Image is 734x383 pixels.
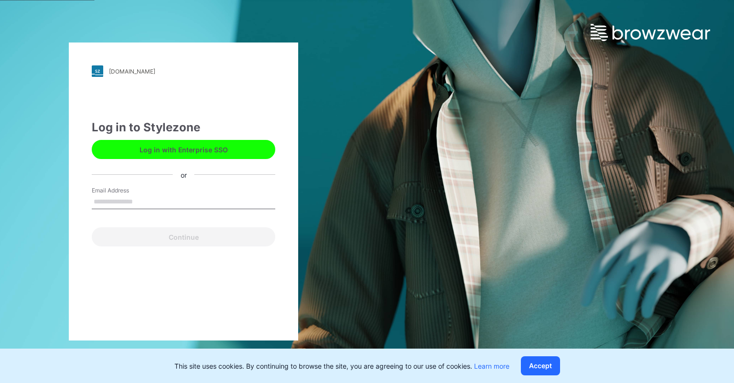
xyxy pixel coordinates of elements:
[109,68,155,75] div: [DOMAIN_NAME]
[521,356,560,375] button: Accept
[92,65,275,77] a: [DOMAIN_NAME]
[174,361,509,371] p: This site uses cookies. By continuing to browse the site, you are agreeing to our use of cookies.
[591,24,710,41] img: browzwear-logo.e42bd6dac1945053ebaf764b6aa21510.svg
[92,140,275,159] button: Log in with Enterprise SSO
[92,65,103,77] img: stylezone-logo.562084cfcfab977791bfbf7441f1a819.svg
[173,170,194,180] div: or
[92,186,159,195] label: Email Address
[92,119,275,136] div: Log in to Stylezone
[474,362,509,370] a: Learn more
